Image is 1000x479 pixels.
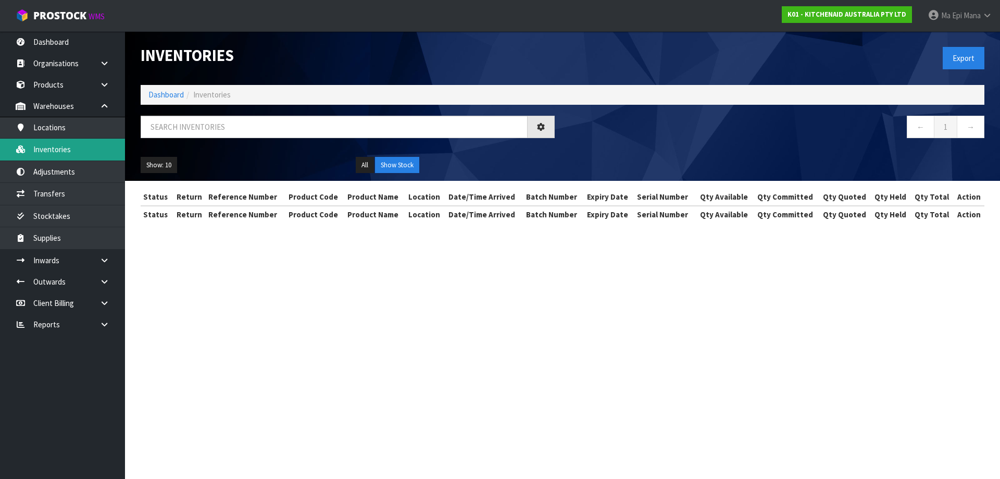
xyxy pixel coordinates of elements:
th: Qty Total [910,189,953,205]
th: Qty Committed [753,189,818,205]
th: Action [953,189,984,205]
th: Action [953,206,984,223]
th: Location [406,206,446,223]
input: Search inventories [141,116,528,138]
th: Product Code [286,189,345,205]
small: WMS [89,11,105,21]
th: Reference Number [206,206,285,223]
a: → [957,116,984,138]
th: Qty Available [695,189,752,205]
th: Serial Number [634,189,695,205]
th: Expiry Date [584,189,634,205]
th: Qty Held [871,189,911,205]
th: Return [173,206,206,223]
th: Date/Time Arrived [446,189,523,205]
button: Show Stock [375,157,419,174]
th: Qty Quoted [818,189,871,205]
th: Serial Number [634,206,695,223]
img: cube-alt.png [16,9,29,22]
th: Batch Number [523,189,584,205]
span: Inventories [193,90,231,100]
th: Batch Number [523,206,584,223]
th: Qty Committed [753,206,818,223]
th: Qty Available [695,206,752,223]
a: 1 [934,116,957,138]
button: All [356,157,374,174]
th: Product Name [345,206,406,223]
th: Product Name [345,189,406,205]
strong: K01 - KITCHENAID AUSTRALIA PTY LTD [787,10,906,19]
a: Dashboard [148,90,184,100]
span: Ma Epi [941,10,962,20]
th: Qty Held [871,206,911,223]
th: Expiry Date [584,206,634,223]
span: ProStock [33,9,86,22]
nav: Page navigation [570,116,984,141]
th: Qty Total [910,206,953,223]
button: Show: 10 [141,157,177,174]
th: Qty Quoted [818,206,871,223]
span: Mana [964,10,981,20]
th: Location [406,189,446,205]
th: Status [141,206,173,223]
h1: Inventories [141,47,555,64]
th: Date/Time Arrived [446,206,523,223]
th: Reference Number [206,189,285,205]
a: K01 - KITCHENAID AUSTRALIA PTY LTD [782,6,912,23]
th: Product Code [286,206,345,223]
a: ← [907,116,934,138]
button: Export [943,47,984,69]
th: Return [173,189,206,205]
th: Status [141,189,173,205]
